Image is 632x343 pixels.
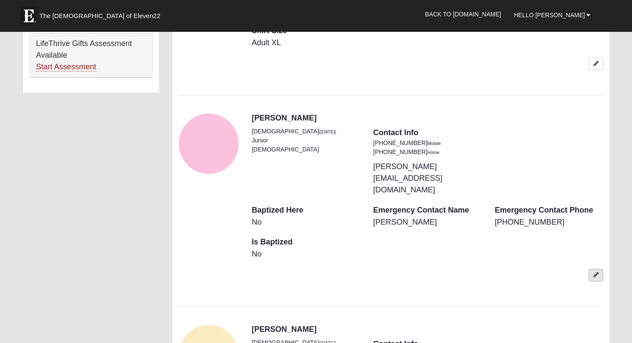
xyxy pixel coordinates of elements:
[40,12,160,20] span: The [DEMOGRAPHIC_DATA] of Eleven22
[252,237,360,248] dt: Is Baptized
[36,62,96,71] a: Start Assessment
[589,269,603,281] a: Edit Mia Dudash
[252,325,603,334] h4: [PERSON_NAME]
[373,205,482,216] dt: Emergency Contact Name
[252,205,360,216] dt: Baptized Here
[507,4,597,26] a: Hello [PERSON_NAME]
[367,127,488,196] div: [PERSON_NAME][EMAIL_ADDRESS][DOMAIN_NAME]
[252,145,360,154] li: [DEMOGRAPHIC_DATA]
[319,129,336,134] small: ([DATE])
[419,3,508,25] a: Back to [DOMAIN_NAME]
[252,249,360,260] dd: No
[427,141,441,146] small: Mobile
[495,217,604,228] dd: [PHONE_NUMBER]
[20,7,37,25] img: Eleven22 logo
[16,3,188,25] a: The [DEMOGRAPHIC_DATA] of Eleven22
[30,34,152,77] div: LifeThrive Gifts Assessment Available
[252,136,360,145] li: Junior
[514,12,585,19] span: Hello [PERSON_NAME]
[373,139,482,148] li: [PHONE_NUMBER]
[373,148,482,157] li: [PHONE_NUMBER]
[427,150,439,155] small: Home
[252,114,603,123] h4: [PERSON_NAME]
[589,58,603,70] a: Edit John Dudash
[495,205,604,216] dt: Emergency Contact Phone
[252,127,360,136] li: [DEMOGRAPHIC_DATA]
[179,114,239,174] a: View Fullsize Photo
[373,128,418,137] strong: Contact Info
[252,37,360,49] dd: Adult XL
[373,217,482,228] dd: [PERSON_NAME]
[252,217,360,228] dd: No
